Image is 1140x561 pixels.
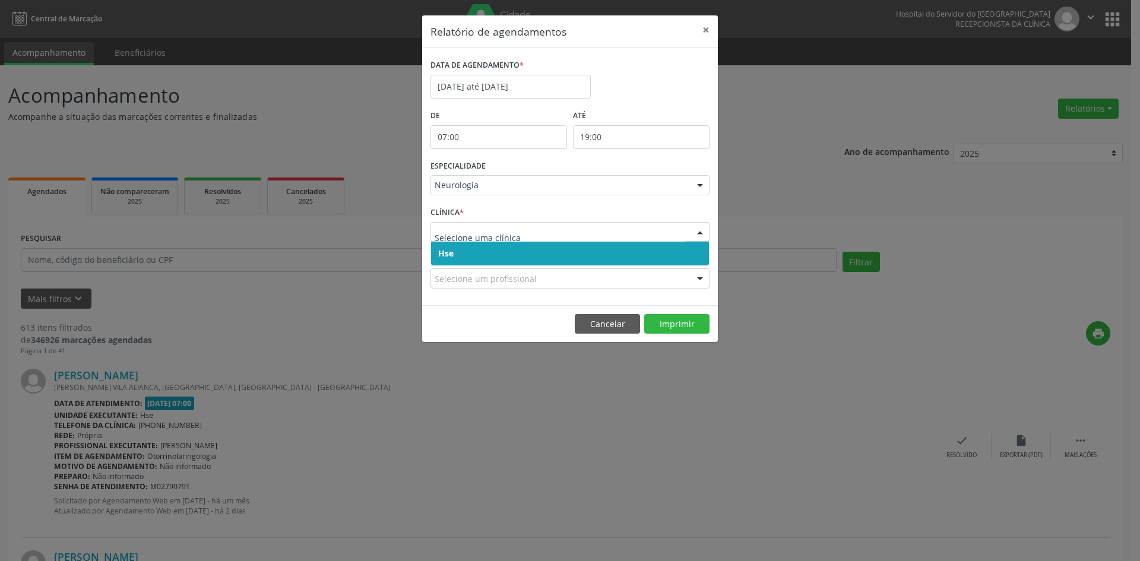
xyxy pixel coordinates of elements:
button: Cancelar [575,314,640,334]
label: ESPECIALIDADE [430,157,486,176]
span: Selecione um profissional [435,272,537,285]
label: DATA DE AGENDAMENTO [430,56,524,75]
input: Selecione o horário final [573,125,710,149]
input: Selecione uma clínica [435,226,685,250]
button: Imprimir [644,314,710,334]
label: CLÍNICA [430,204,464,222]
label: ATÉ [573,107,710,125]
h5: Relatório de agendamentos [430,24,566,39]
input: Selecione uma data ou intervalo [430,75,591,99]
span: Hse [438,248,454,259]
input: Selecione o horário inicial [430,125,567,149]
span: Neurologia [435,179,685,191]
button: Close [694,15,718,45]
label: De [430,107,567,125]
